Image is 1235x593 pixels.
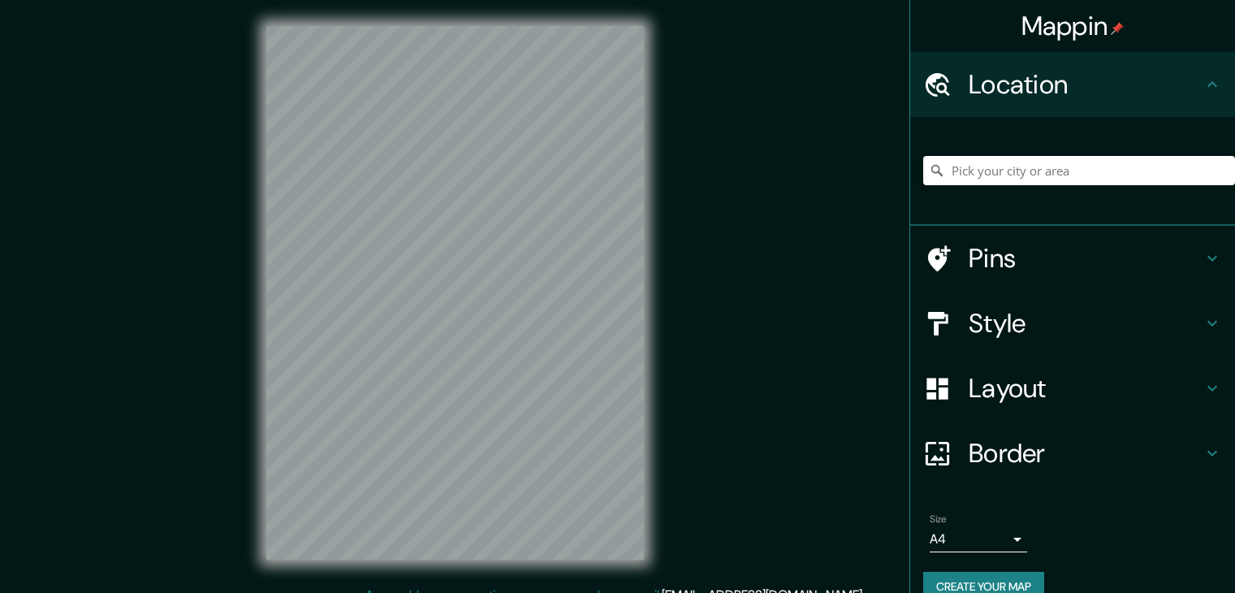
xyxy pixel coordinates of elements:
div: Layout [910,356,1235,421]
div: Pins [910,226,1235,291]
h4: Style [969,307,1203,340]
label: Size [930,513,947,526]
h4: Pins [969,242,1203,275]
div: Style [910,291,1235,356]
canvas: Map [266,26,644,560]
div: Location [910,52,1235,117]
img: pin-icon.png [1111,22,1124,35]
h4: Border [969,437,1203,470]
input: Pick your city or area [923,156,1235,185]
div: A4 [930,526,1027,552]
h4: Mappin [1021,10,1125,42]
h4: Layout [969,372,1203,405]
div: Border [910,421,1235,486]
h4: Location [969,68,1203,101]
